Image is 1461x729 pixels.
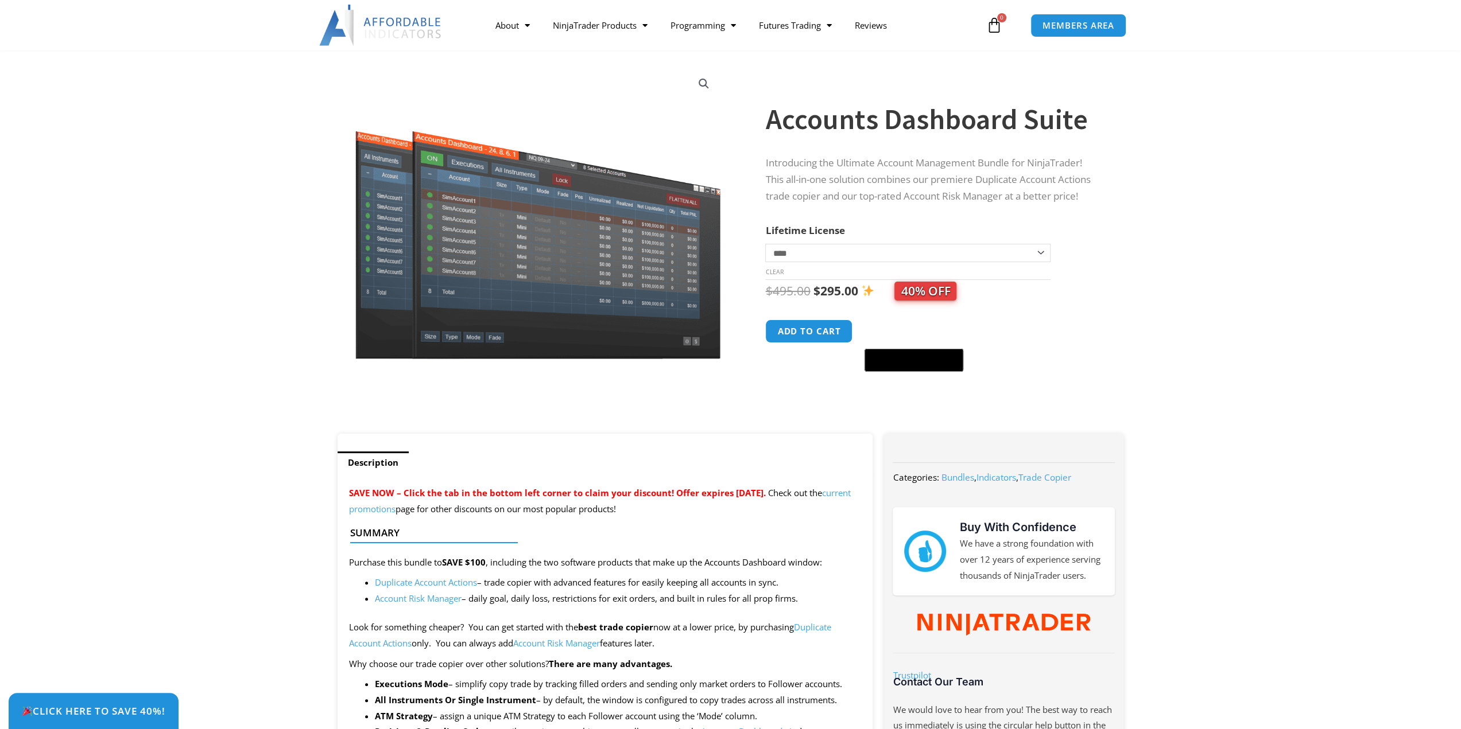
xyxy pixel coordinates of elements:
[960,519,1103,536] h3: Buy With Confidence
[765,99,1100,139] h1: Accounts Dashboard Suite
[375,576,477,588] a: Duplicate Account Actions
[862,318,966,345] iframe: Secure express checkout frame
[1043,21,1114,30] span: MEMBERS AREA
[350,527,851,539] h4: Summary
[9,693,179,729] a: 🎉Click Here to save 40%!
[904,531,945,572] img: mark thumbs good 43913 | Affordable Indicators – NinjaTrader
[976,471,1016,483] a: Indicators
[941,471,1071,483] span: , ,
[349,487,766,498] span: SAVE NOW – Click the tab in the bottom left corner to claim your discount! Offer expires [DATE].
[349,619,862,652] p: Look for something cheaper? You can get started with the now at a lower price, by purchasing only...
[813,283,820,299] span: $
[375,676,862,692] li: – simplify copy trade by tracking filled orders and sending only market orders to Follower accounts.
[375,591,862,607] li: – daily goal, daily loss, restrictions for exit orders, and built in rules for all prop firms.
[765,283,810,299] bdi: 495.00
[375,678,448,689] strong: Executions Mode
[960,536,1103,584] p: We have a strong foundation with over 12 years of experience serving thousands of NinjaTrader users.
[693,73,714,94] a: View full-screen image gallery
[338,451,409,474] a: Description
[375,592,462,604] a: Account Risk Manager
[747,12,843,38] a: Futures Trading
[765,283,772,299] span: $
[893,669,931,681] a: Trustpilot
[319,5,443,46] img: LogoAI | Affordable Indicators – NinjaTrader
[765,155,1100,205] p: Introducing the Ultimate Account Management Bundle for NinjaTrader! This all-in-one solution comb...
[894,282,956,301] span: 40% OFF
[354,65,723,359] img: Screenshot 2024-08-26 155710eeeee
[765,224,844,237] label: Lifetime License
[1030,14,1126,37] a: MEMBERS AREA
[578,621,653,633] strong: best trade copier
[22,706,32,716] img: 🎉
[893,675,1114,688] h3: Contact Our Team
[997,13,1006,22] span: 0
[513,637,600,649] a: Account Risk Manager
[541,12,658,38] a: NinjaTrader Products
[349,485,862,517] p: Check out the page for other discounts on our most popular products!
[765,379,1100,389] iframe: PayPal Message 1
[349,656,862,672] p: Why choose our trade copier over other solutions?
[862,284,874,297] img: ✨
[941,471,974,483] a: Bundles
[22,706,165,716] span: Click Here to save 40%!
[658,12,747,38] a: Programming
[1018,471,1071,483] a: Trade Copier
[969,9,1020,42] a: 0
[813,283,858,299] bdi: 295.00
[442,556,486,568] strong: SAVE $100
[843,12,898,38] a: Reviews
[375,575,862,591] li: – trade copier with advanced features for easily keeping all accounts in sync.
[865,349,963,372] button: Buy with GPay
[549,658,672,669] strong: There are many advantages.
[917,614,1090,636] img: NinjaTrader Wordmark color RGB | Affordable Indicators – NinjaTrader
[483,12,983,38] nav: Menu
[349,555,862,571] p: Purchase this bundle to , including the two software products that make up the Accounts Dashboard...
[893,471,939,483] span: Categories:
[765,268,783,276] a: Clear options
[483,12,541,38] a: About
[765,319,852,343] button: Add to cart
